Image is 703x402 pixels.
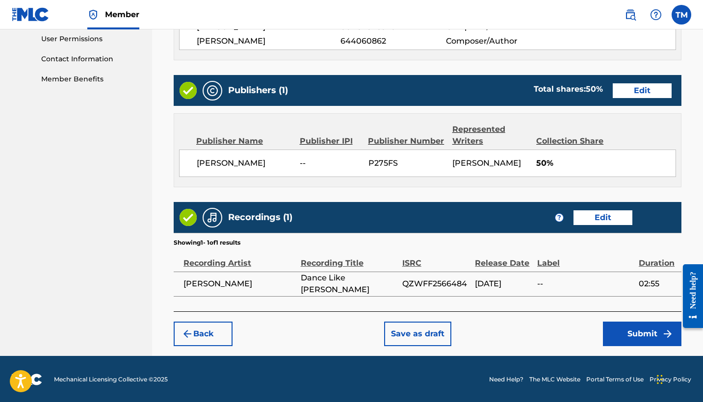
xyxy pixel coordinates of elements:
img: Recordings [207,212,218,224]
h5: Publishers (1) [228,85,288,96]
span: [PERSON_NAME] [452,158,521,168]
div: Total shares: [534,83,603,95]
div: Help [646,5,666,25]
span: QZWFF2566484 [402,278,470,290]
div: User Menu [672,5,691,25]
span: Dance Like [PERSON_NAME] [301,272,397,296]
a: Portal Terms of Use [586,375,644,384]
a: The MLC Website [529,375,580,384]
button: Save as draft [384,322,451,346]
a: Privacy Policy [650,375,691,384]
span: -- [300,157,361,169]
iframe: Chat Widget [654,355,703,402]
div: Release Date [475,247,532,269]
img: help [650,9,662,21]
a: Public Search [621,5,640,25]
img: Top Rightsholder [87,9,99,21]
img: MLC Logo [12,7,50,22]
span: 02:55 [639,278,677,290]
img: Valid [180,82,197,99]
div: Recording Artist [183,247,296,269]
span: ? [555,214,563,222]
button: Edit [573,210,632,225]
span: -- [537,278,634,290]
div: Publisher IPI [300,135,361,147]
div: Duration [639,247,677,269]
img: search [625,9,636,21]
h5: Recordings (1) [228,212,292,223]
div: Collection Share [536,135,608,147]
p: Showing 1 - 1 of 1 results [174,238,240,247]
img: Publishers [207,85,218,97]
button: Submit [603,322,681,346]
div: Drag [657,365,663,394]
img: logo [12,374,42,385]
div: Recording Title [301,247,397,269]
span: 644060862 [340,35,446,47]
span: Member [105,9,139,20]
span: Mechanical Licensing Collective © 2025 [54,375,168,384]
div: Label [537,247,634,269]
img: Valid [180,209,197,226]
span: Composer/Author [446,35,542,47]
a: Need Help? [489,375,523,384]
iframe: Resource Center [676,254,703,338]
img: 7ee5dd4eb1f8a8e3ef2f.svg [182,328,193,340]
a: User Permissions [41,34,140,44]
div: Publisher Name [196,135,292,147]
span: [PERSON_NAME] [197,35,340,47]
span: P275FS [368,157,445,169]
div: ISRC [402,247,470,269]
span: [PERSON_NAME] [197,157,292,169]
span: [DATE] [475,278,532,290]
span: [PERSON_NAME] [183,278,296,290]
div: Publisher Number [368,135,444,147]
button: Back [174,322,233,346]
div: Represented Writers [452,124,529,147]
img: f7272a7cc735f4ea7f67.svg [662,328,674,340]
span: 50 % [586,84,603,94]
a: Contact Information [41,54,140,64]
span: 50% [536,157,676,169]
button: Edit [613,83,672,98]
a: Member Benefits [41,74,140,84]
